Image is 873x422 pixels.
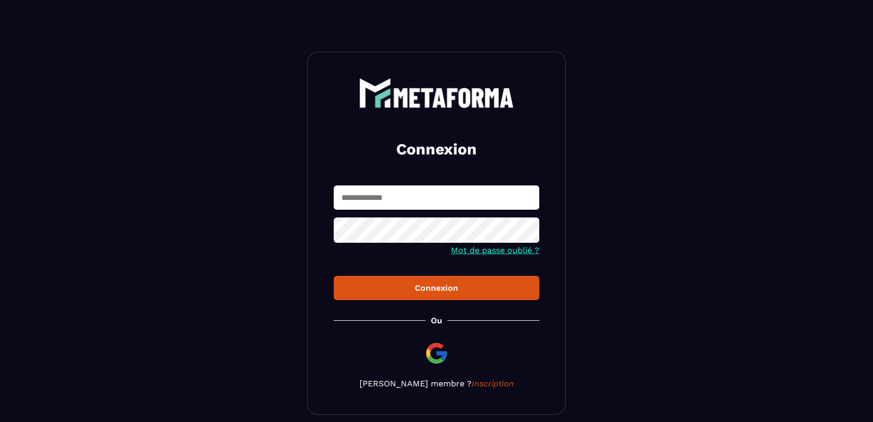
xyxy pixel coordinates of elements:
[334,78,539,108] a: logo
[342,283,531,293] div: Connexion
[346,139,527,160] h2: Connexion
[334,379,539,388] p: [PERSON_NAME] membre ?
[424,341,449,366] img: google
[451,245,539,255] a: Mot de passe oublié ?
[472,379,514,388] a: Inscription
[359,78,514,108] img: logo
[431,316,442,325] p: Ou
[334,276,539,300] button: Connexion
